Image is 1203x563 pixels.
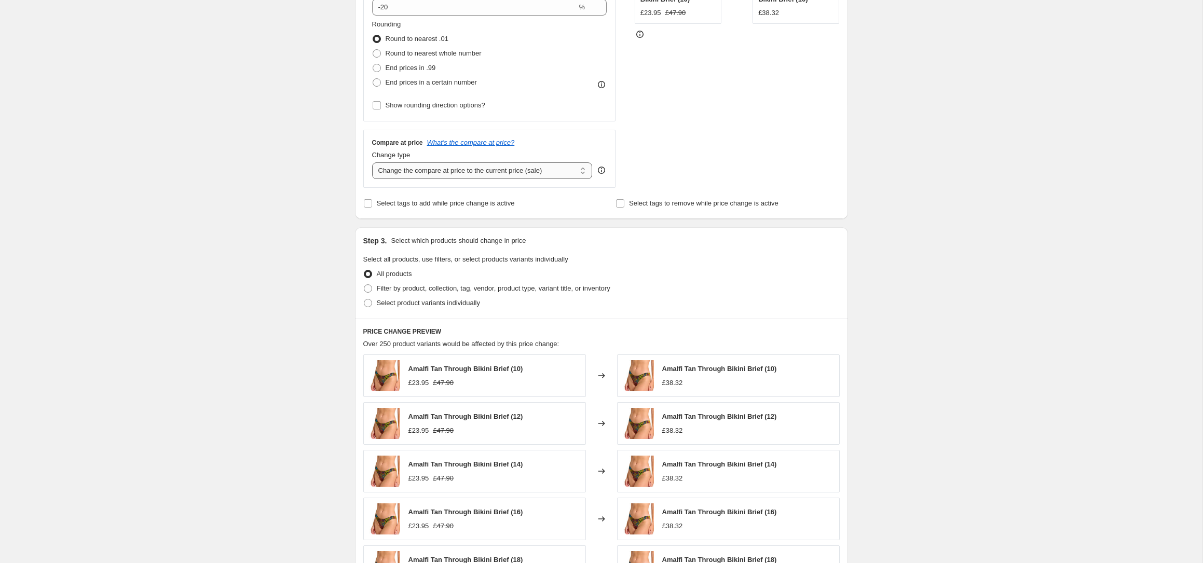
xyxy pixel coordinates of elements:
[363,340,559,348] span: Over 250 product variants would be affected by this price change:
[433,522,454,530] span: £47.90
[662,522,683,530] span: £38.32
[372,20,401,28] span: Rounding
[372,139,423,147] h3: Compare at price
[369,503,400,534] img: Amalfi_Bikini_Brief_Thumb_9fb1bf4b-b581-4e46-a8aa-a6128650d20a_80x.jpg
[386,101,485,109] span: Show rounding direction options?
[433,427,454,434] span: £47.90
[662,365,777,373] span: Amalfi Tan Through Bikini Brief (10)
[433,379,454,387] span: £47.90
[662,474,683,482] span: £38.32
[369,360,400,391] img: Amalfi_Bikini_Brief_Thumb_9fb1bf4b-b581-4e46-a8aa-a6128650d20a_80x.jpg
[377,199,515,207] span: Select tags to add while price change is active
[623,503,654,534] img: Amalfi_Bikini_Brief_Thumb_9fb1bf4b-b581-4e46-a8aa-a6128650d20a_80x.jpg
[427,139,515,146] button: What's the compare at price?
[408,522,429,530] span: £23.95
[369,456,400,487] img: Amalfi_Bikini_Brief_Thumb_9fb1bf4b-b581-4e46-a8aa-a6128650d20a_80x.jpg
[433,474,454,482] span: £47.90
[662,413,777,420] span: Amalfi Tan Through Bikini Brief (12)
[623,360,654,391] img: Amalfi_Bikini_Brief_Thumb_9fb1bf4b-b581-4e46-a8aa-a6128650d20a_80x.jpg
[640,9,661,17] span: £23.95
[372,151,411,159] span: Change type
[377,284,610,292] span: Filter by product, collection, tag, vendor, product type, variant title, or inventory
[662,427,683,434] span: £38.32
[363,255,568,263] span: Select all products, use filters, or select products variants individually
[377,299,480,307] span: Select product variants individually
[386,49,482,57] span: Round to nearest whole number
[386,78,477,86] span: End prices in a certain number
[665,9,686,17] span: £47.90
[408,365,523,373] span: Amalfi Tan Through Bikini Brief (10)
[579,3,585,11] span: %
[391,236,526,246] p: Select which products should change in price
[408,460,523,468] span: Amalfi Tan Through Bikini Brief (14)
[629,199,778,207] span: Select tags to remove while price change is active
[377,270,412,278] span: All products
[662,379,683,387] span: £38.32
[758,9,779,17] span: £38.32
[408,508,523,516] span: Amalfi Tan Through Bikini Brief (16)
[662,460,777,468] span: Amalfi Tan Through Bikini Brief (14)
[363,236,387,246] h2: Step 3.
[408,427,429,434] span: £23.95
[662,508,777,516] span: Amalfi Tan Through Bikini Brief (16)
[623,408,654,439] img: Amalfi_Bikini_Brief_Thumb_9fb1bf4b-b581-4e46-a8aa-a6128650d20a_80x.jpg
[363,327,840,336] h6: PRICE CHANGE PREVIEW
[623,456,654,487] img: Amalfi_Bikini_Brief_Thumb_9fb1bf4b-b581-4e46-a8aa-a6128650d20a_80x.jpg
[596,165,607,175] div: help
[369,408,400,439] img: Amalfi_Bikini_Brief_Thumb_9fb1bf4b-b581-4e46-a8aa-a6128650d20a_80x.jpg
[408,474,429,482] span: £23.95
[408,413,523,420] span: Amalfi Tan Through Bikini Brief (12)
[408,379,429,387] span: £23.95
[386,64,436,72] span: End prices in .99
[386,35,448,43] span: Round to nearest .01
